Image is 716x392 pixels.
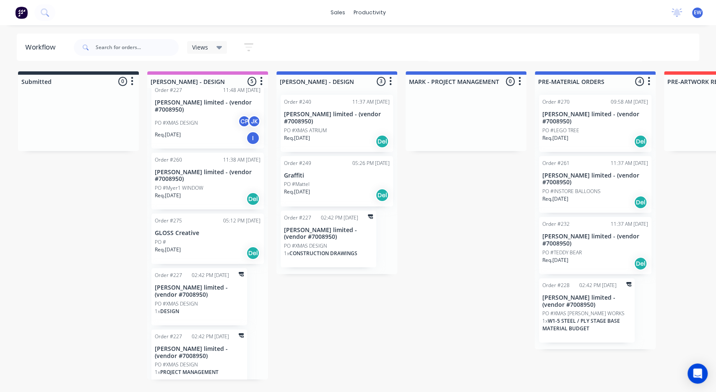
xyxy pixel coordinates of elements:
[542,195,568,203] p: Req. [DATE]
[192,272,229,279] div: 02:42 PM [DATE]
[542,111,648,125] p: [PERSON_NAME] limited - (vendor #7008950)
[542,317,620,332] span: W1-5 STEEL / PLY STAGE BASE MATERIAL BUDGET
[151,214,264,264] div: Order #27505:12 PM [DATE]GLOSS CreativePO #Req.[DATE]Del
[151,268,247,325] div: Order #22702:42 PM [DATE][PERSON_NAME] limited - (vendor #7008950)PO #XMAS DESIGN1xDESIGN
[155,86,182,94] div: Order #227
[542,233,648,247] p: [PERSON_NAME] limited - (vendor #7008950)
[284,188,310,196] p: Req. [DATE]
[155,230,260,237] p: GLOSS Creative
[155,345,244,360] p: [PERSON_NAME] limited - (vendor #7008950)
[539,156,651,213] div: Order #26111:37 AM [DATE][PERSON_NAME] limited - (vendor #7008950)PO #INSTORE BALLOONSReq.[DATE]Del
[155,184,203,192] p: PO #Myer1 WINDOW
[284,111,390,125] p: [PERSON_NAME] limited - (vendor #7008950)
[155,300,198,308] p: PO #XMAS DESIGN
[284,127,327,134] p: PO #XMAS ATRIUM
[539,278,635,343] div: Order #22802:42 PM [DATE][PERSON_NAME] limited - (vendor #7008950)PO #XMAS [PERSON_NAME] WORKS1xW...
[634,257,647,270] div: Del
[151,83,264,149] div: Order #22711:48 AM [DATE][PERSON_NAME] limited - (vendor #7008950)PO #XMAS DESIGNCPJKReq.[DATE]I
[542,220,570,228] div: Order #232
[155,192,181,199] p: Req. [DATE]
[634,135,647,148] div: Del
[160,368,219,376] span: PROJECT MANAGEMENT
[542,134,568,142] p: Req. [DATE]
[284,227,373,241] p: [PERSON_NAME] limited - (vendor #7008950)
[579,282,617,289] div: 02:42 PM [DATE]
[160,308,179,315] span: DESIGN
[192,333,229,340] div: 02:42 PM [DATE]
[375,135,389,148] div: Del
[321,214,358,222] div: 02:42 PM [DATE]
[542,256,568,264] p: Req. [DATE]
[155,308,160,315] span: 1 x
[611,98,648,106] div: 09:58 AM [DATE]
[155,131,181,139] p: Req. [DATE]
[155,272,182,279] div: Order #227
[281,211,376,268] div: Order #22702:42 PM [DATE][PERSON_NAME] limited - (vendor #7008950)PO #XMAS DESIGN1xCONSTRUCTION D...
[281,156,393,206] div: Order #24905:26 PM [DATE]GraffitiPO #MattelReq.[DATE]Del
[611,159,648,167] div: 11:37 AM [DATE]
[151,329,247,387] div: Order #22702:42 PM [DATE][PERSON_NAME] limited - (vendor #7008950)PO #XMAS DESIGN1xPROJECT MANAGE...
[281,95,393,152] div: Order #24011:37 AM [DATE][PERSON_NAME] limited - (vendor #7008950)PO #XMAS ATRIUMReq.[DATE]Del
[25,42,60,52] div: Workflow
[151,153,264,210] div: Order #26011:38 AM [DATE][PERSON_NAME] limited - (vendor #7008950)PO #Myer1 WINDOWReq.[DATE]Del
[246,192,260,206] div: Del
[246,246,260,260] div: Del
[15,6,28,19] img: Factory
[155,119,198,127] p: PO #XMAS DESIGN
[634,196,647,209] div: Del
[284,159,311,167] div: Order #249
[155,217,182,225] div: Order #275
[284,250,289,257] span: 1 x
[542,294,631,308] p: [PERSON_NAME] limited - (vendor #7008950)
[155,238,166,246] p: PO #
[284,214,311,222] div: Order #227
[326,6,349,19] div: sales
[694,9,701,16] span: EW
[539,95,651,152] div: Order #27009:58 AM [DATE][PERSON_NAME] limited - (vendor #7008950)PO #LEGO TREEReq.[DATE]Del
[542,249,582,256] p: PO #TEDDY BEAR
[155,361,198,368] p: PO #XMAS DESIGN
[223,156,260,164] div: 11:38 AM [DATE]
[284,134,310,142] p: Req. [DATE]
[284,180,310,188] p: PO #Mattel
[223,217,260,225] div: 05:12 PM [DATE]
[223,86,260,94] div: 11:48 AM [DATE]
[155,156,182,164] div: Order #260
[352,159,390,167] div: 05:26 PM [DATE]
[542,172,648,186] p: [PERSON_NAME] limited - (vendor #7008950)
[155,99,260,113] p: [PERSON_NAME] limited - (vendor #7008950)
[155,368,160,376] span: 1 x
[352,98,390,106] div: 11:37 AM [DATE]
[284,242,327,250] p: PO #XMAS DESIGN
[96,39,179,56] input: Search for orders...
[246,131,260,145] div: I
[238,115,250,128] div: CP
[289,250,357,257] span: CONSTRUCTION DRAWINGS
[284,172,390,179] p: Graffiti
[687,363,708,384] div: Open Intercom Messenger
[155,246,181,253] p: Req. [DATE]
[542,188,601,195] p: PO #INSTORE BALLOONS
[375,188,389,202] div: Del
[192,43,208,52] span: Views
[155,169,260,183] p: [PERSON_NAME] limited - (vendor #7008950)
[542,317,548,324] span: 1 x
[155,333,182,340] div: Order #227
[155,284,244,298] p: [PERSON_NAME] limited - (vendor #7008950)
[542,310,625,317] p: PO #XMAS [PERSON_NAME] WORKS
[542,127,579,134] p: PO #LEGO TREE
[611,220,648,228] div: 11:37 AM [DATE]
[542,159,570,167] div: Order #261
[542,98,570,106] div: Order #270
[284,98,311,106] div: Order #240
[542,282,570,289] div: Order #228
[248,115,260,128] div: JK
[539,217,651,274] div: Order #23211:37 AM [DATE][PERSON_NAME] limited - (vendor #7008950)PO #TEDDY BEARReq.[DATE]Del
[349,6,390,19] div: productivity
